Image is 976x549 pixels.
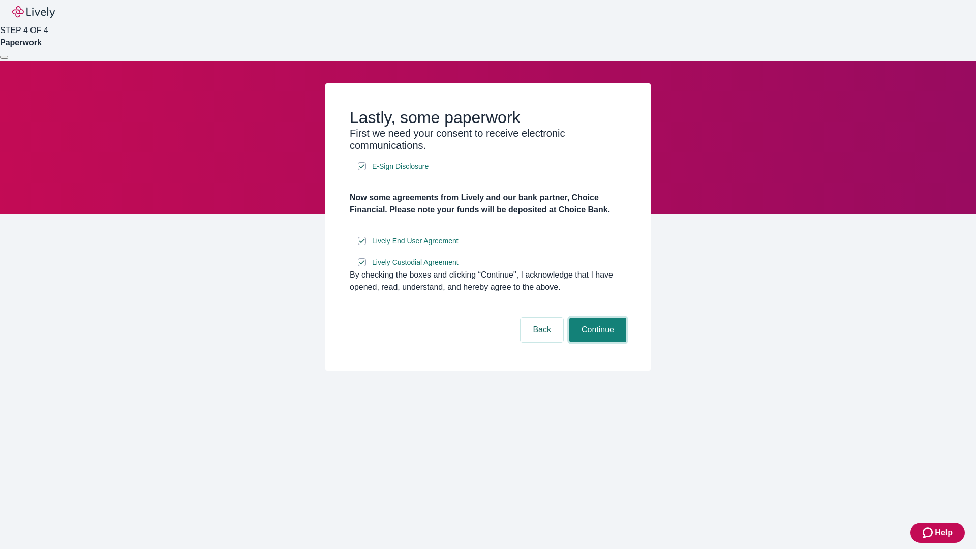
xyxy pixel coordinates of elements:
a: e-sign disclosure document [370,160,431,173]
img: Lively [12,6,55,18]
h2: Lastly, some paperwork [350,108,626,127]
span: Lively End User Agreement [372,236,459,247]
span: Lively Custodial Agreement [372,257,459,268]
h3: First we need your consent to receive electronic communications. [350,127,626,151]
span: Help [935,527,953,539]
svg: Zendesk support icon [923,527,935,539]
button: Back [521,318,563,342]
button: Continue [569,318,626,342]
h4: Now some agreements from Lively and our bank partner, Choice Financial. Please note your funds wi... [350,192,626,216]
a: e-sign disclosure document [370,235,461,248]
div: By checking the boxes and clicking “Continue", I acknowledge that I have opened, read, understand... [350,269,626,293]
button: Zendesk support iconHelp [910,523,965,543]
a: e-sign disclosure document [370,256,461,269]
span: E-Sign Disclosure [372,161,429,172]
